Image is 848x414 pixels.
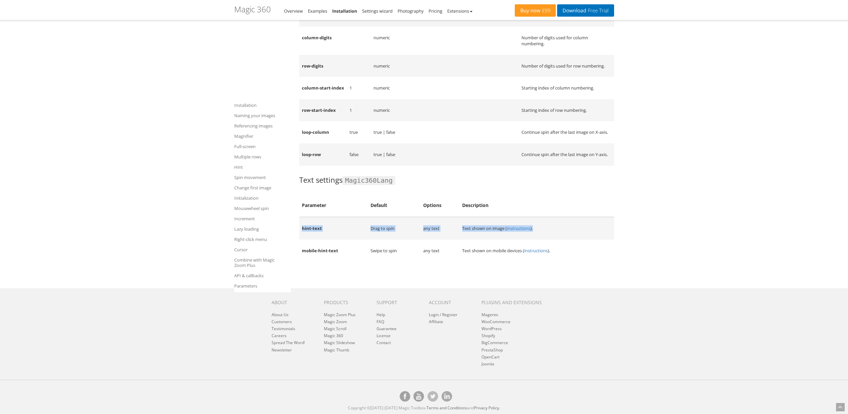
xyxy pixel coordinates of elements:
td: true | false [371,121,519,143]
a: PrestaShop [481,347,503,353]
td: Continue spin after the last image on Y-axis. [519,143,614,166]
a: Initialization [234,194,291,202]
a: Examples [308,8,327,14]
td: numeric [371,27,519,55]
a: Spread The Word! [272,340,305,345]
h1: Magic 360 [234,5,271,14]
a: Naming your images [234,111,291,119]
a: Shopify [481,333,495,338]
a: Right-click menu [234,235,291,243]
th: Options [421,194,460,217]
a: Magic Scroll [324,326,347,331]
td: column-digits [299,27,347,55]
span: Magic360Lang [343,176,396,185]
a: instructions [524,248,548,254]
a: Change first image [234,184,291,192]
h6: Plugins and extensions [481,300,550,305]
td: loop-column [299,121,347,143]
a: Affiliate [429,319,443,324]
a: Increment [234,215,291,223]
h6: Products [324,300,366,305]
td: Text shown on image ( ). [459,217,614,240]
td: Number of digits used for row numbering. [519,55,614,77]
th: Description [459,194,614,217]
td: row-start-index [299,99,347,121]
a: Mousewheel spin [234,204,291,212]
td: any text [421,217,460,240]
a: Customers [272,319,292,324]
td: column-start-index [299,77,347,99]
td: 1 [347,99,371,121]
td: Drag to spin [368,217,420,240]
a: FAQ [377,319,384,324]
span: Free Trial [586,8,608,13]
td: hint-text [299,217,368,240]
a: Overview [284,8,303,14]
td: loop-row [299,143,347,166]
h6: About [272,300,314,305]
td: numeric [371,99,519,121]
a: Newsletter [272,347,292,353]
a: Help [377,312,385,317]
a: Magic Toolbox on [DOMAIN_NAME] [414,391,424,402]
td: Continue spin after the last image on X-axis. [519,121,614,143]
a: Parameters [234,282,291,290]
a: License [377,333,391,338]
a: Installation [332,8,357,14]
a: Buy now£99 [515,4,556,17]
td: numeric [371,77,519,99]
a: Hint [234,163,291,171]
td: true | false [371,143,519,166]
a: Careers [272,333,287,338]
a: API & callbacks [234,272,291,280]
span: £99 [540,8,551,13]
a: About Us [272,312,289,317]
a: Magento [481,312,498,317]
td: false [347,143,371,166]
td: Swipe to spin [368,240,420,262]
a: Cursor [234,246,291,254]
a: Privacy Policy [474,405,499,411]
td: Starting index of column numbering. [519,77,614,99]
a: Lazy loading [234,225,291,233]
a: Full-screen [234,142,291,150]
a: Guarantee [377,326,397,331]
a: Referencing images [234,122,291,130]
td: Text shown on mobile devices ( ). [459,240,614,262]
a: Spin movement [234,173,291,181]
th: Default [368,194,420,217]
a: Login / Register [429,312,457,317]
a: Magic Toolbox on [DOMAIN_NAME] [441,391,452,402]
a: Magic Toolbox on Facebook [400,391,410,402]
h6: Support [377,300,419,305]
a: instructions [507,225,530,231]
a: Installation [234,101,291,109]
td: mobile-hint-text [299,240,368,262]
a: Magnifier [234,132,291,140]
a: BigCommerce [481,340,508,345]
td: row-digits [299,55,347,77]
a: DownloadFree Trial [557,4,614,17]
td: Number of digits used for column numbering. [519,27,614,55]
a: Settings wizard [362,8,393,14]
a: Combine with Magic Zoom Plus [234,256,291,269]
a: Testimonials [272,326,295,331]
td: numeric [371,55,519,77]
a: Joomla [481,361,494,367]
a: Magic Slideshow [324,340,355,345]
a: OpenCart [481,354,499,360]
a: Extensions [447,8,472,14]
a: Contact [377,340,391,345]
a: Magic Toolbox's Twitter account [427,391,438,402]
a: Terms and Conditions [426,405,467,411]
td: Starting index of row numbering. [519,99,614,121]
td: any text [421,240,460,262]
h3: Text settings [299,176,614,184]
a: Photography [398,8,424,14]
a: Magic 360 [324,333,343,338]
a: Magic Thumb [324,347,349,353]
td: 1 [347,77,371,99]
a: Pricing [428,8,442,14]
a: Magic Zoom [324,319,347,324]
td: true [347,121,371,143]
